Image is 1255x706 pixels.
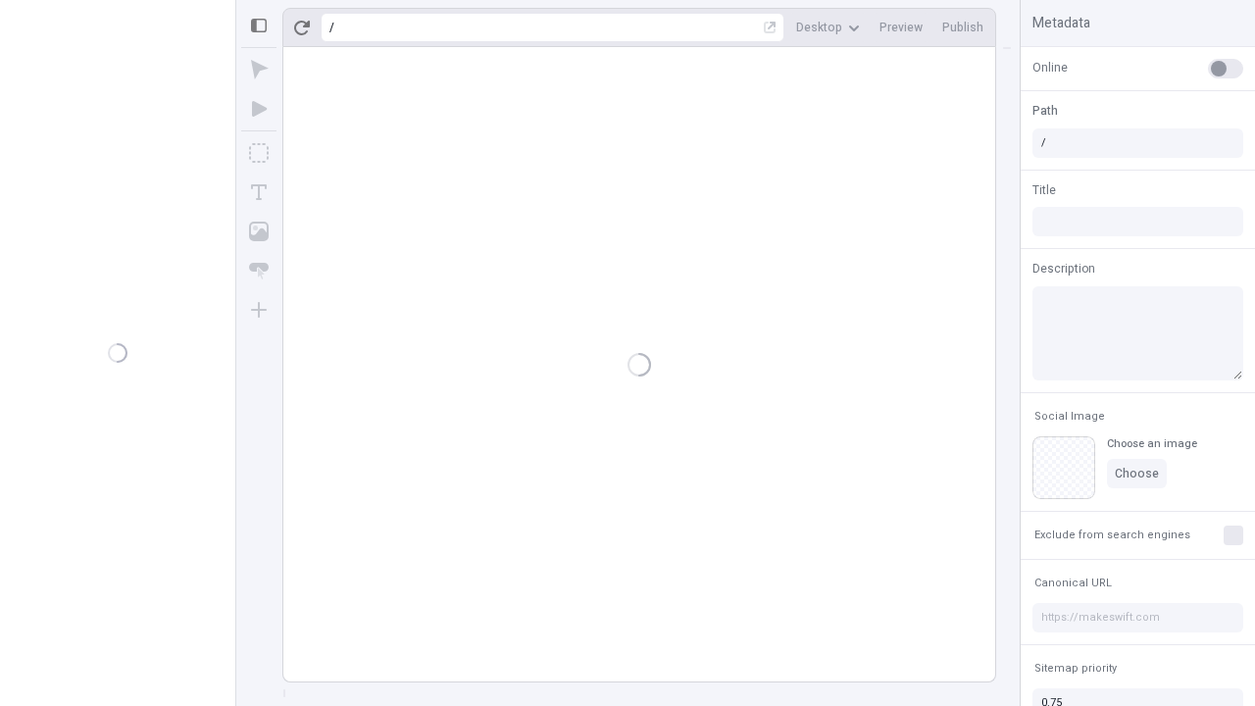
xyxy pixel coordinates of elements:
button: Image [241,214,276,249]
span: Title [1032,181,1056,199]
span: Online [1032,59,1068,76]
span: Sitemap priority [1034,661,1117,676]
span: Social Image [1034,409,1105,424]
button: Exclude from search engines [1030,524,1194,547]
span: Exclude from search engines [1034,528,1190,542]
button: Box [241,135,276,171]
span: Path [1032,102,1058,120]
button: Preview [872,13,930,42]
span: Choose [1115,466,1159,481]
span: Publish [942,20,983,35]
button: Button [241,253,276,288]
button: Desktop [788,13,868,42]
button: Social Image [1030,405,1109,429]
div: / [329,20,334,35]
button: Choose [1107,459,1167,488]
button: Text [241,175,276,210]
button: Publish [934,13,991,42]
span: Canonical URL [1034,576,1112,590]
div: Choose an image [1107,436,1197,451]
span: Desktop [796,20,842,35]
span: Preview [879,20,923,35]
span: Description [1032,260,1095,277]
input: https://makeswift.com [1032,603,1243,632]
button: Canonical URL [1030,572,1116,595]
button: Sitemap priority [1030,657,1121,681]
